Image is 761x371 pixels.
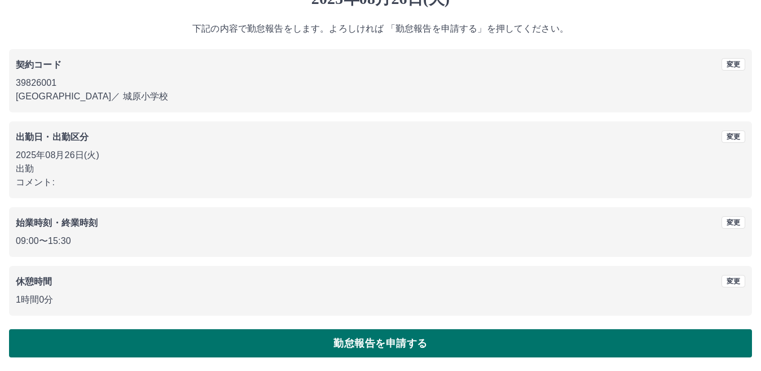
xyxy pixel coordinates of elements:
b: 休憩時間 [16,277,52,286]
b: 出勤日・出勤区分 [16,132,89,142]
p: 09:00 〜 15:30 [16,234,745,248]
p: 1時間0分 [16,293,745,307]
p: 下記の内容で勤怠報告をします。よろしければ 「勤怠報告を申請する」を押してください。 [9,22,752,36]
b: 始業時刻・終業時刻 [16,218,98,228]
p: コメント: [16,176,745,189]
p: 出勤 [16,162,745,176]
button: 変更 [722,130,745,143]
p: 2025年08月26日(火) [16,149,745,162]
button: 勤怠報告を申請する [9,329,752,357]
button: 変更 [722,216,745,229]
p: [GEOGRAPHIC_DATA] ／ 城原小学校 [16,90,745,103]
button: 変更 [722,275,745,287]
b: 契約コード [16,60,61,69]
p: 39826001 [16,76,745,90]
button: 変更 [722,58,745,71]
